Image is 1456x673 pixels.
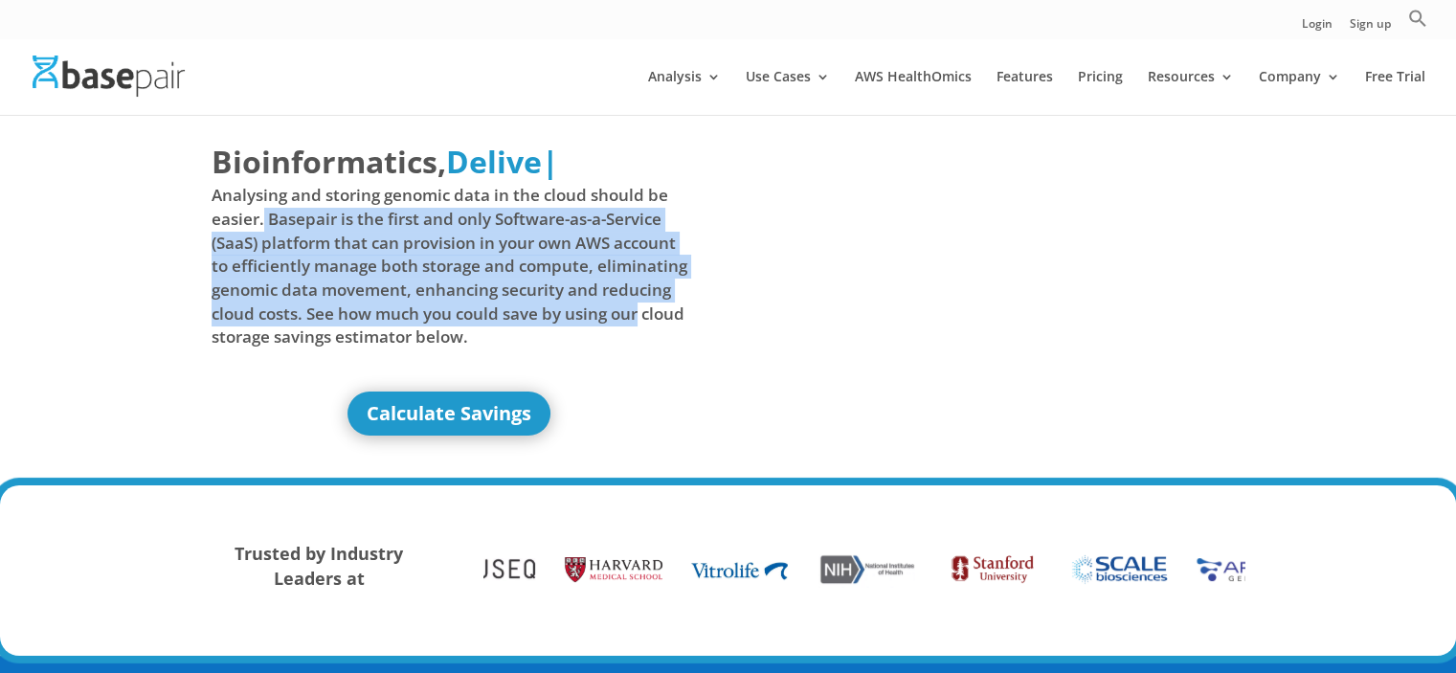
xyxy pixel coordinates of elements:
a: Company [1259,70,1340,115]
span: Bioinformatics, [212,140,446,184]
iframe: Basepair - NGS Analysis Simplified [743,140,1220,408]
img: Basepair [33,56,185,97]
span: | [542,141,559,182]
a: Search Icon Link [1408,9,1427,38]
a: Free Trial [1365,70,1425,115]
a: AWS HealthOmics [855,70,972,115]
a: Login [1302,18,1333,38]
a: Analysis [648,70,721,115]
a: Features [997,70,1053,115]
span: Analysing and storing genomic data in the cloud should be easier. Basepair is the first and only ... [212,184,688,348]
a: Pricing [1078,70,1123,115]
a: Resources [1148,70,1234,115]
a: Calculate Savings [347,392,550,436]
a: Sign up [1350,18,1391,38]
span: Delive [446,141,542,182]
a: Use Cases [746,70,830,115]
svg: Search [1408,9,1427,28]
strong: Trusted by Industry Leaders at [235,542,403,590]
iframe: Drift Widget Chat Controller [1089,536,1433,650]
